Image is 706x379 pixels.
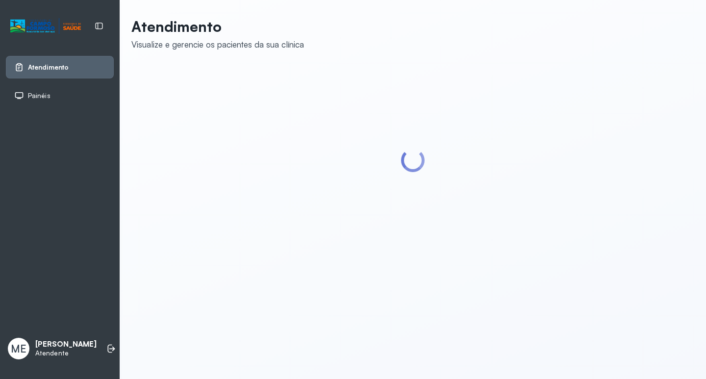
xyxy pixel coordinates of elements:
div: Visualize e gerencie os pacientes da sua clínica [131,39,304,50]
a: Atendimento [14,62,105,72]
p: Atendimento [131,18,304,35]
span: Atendimento [28,63,69,72]
p: Atendente [35,349,97,357]
span: Painéis [28,92,50,100]
img: Logotipo do estabelecimento [10,18,81,34]
p: [PERSON_NAME] [35,340,97,349]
